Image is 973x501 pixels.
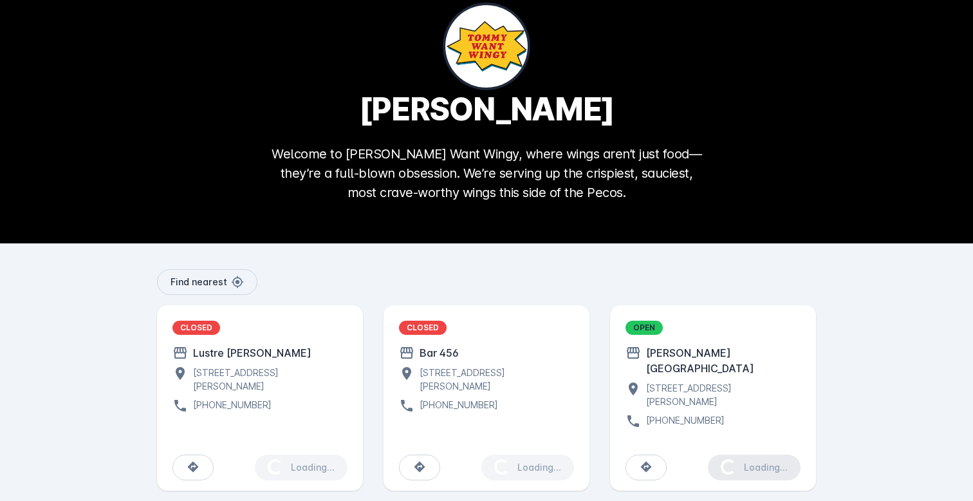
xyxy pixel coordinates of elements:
[399,321,447,335] div: CLOSED
[641,413,725,429] div: [PHONE_NUMBER]
[414,398,498,413] div: [PHONE_NUMBER]
[188,345,311,361] div: Lustre [PERSON_NAME]
[172,321,220,335] div: CLOSED
[188,366,347,393] div: [STREET_ADDRESS][PERSON_NAME]
[171,278,227,287] span: Find nearest
[414,345,459,361] div: Bar 456
[188,398,272,413] div: [PHONE_NUMBER]
[641,345,801,376] div: [PERSON_NAME][GEOGRAPHIC_DATA]
[414,366,574,393] div: [STREET_ADDRESS][PERSON_NAME]
[625,321,663,335] div: OPEN
[641,381,801,408] div: [STREET_ADDRESS][PERSON_NAME]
